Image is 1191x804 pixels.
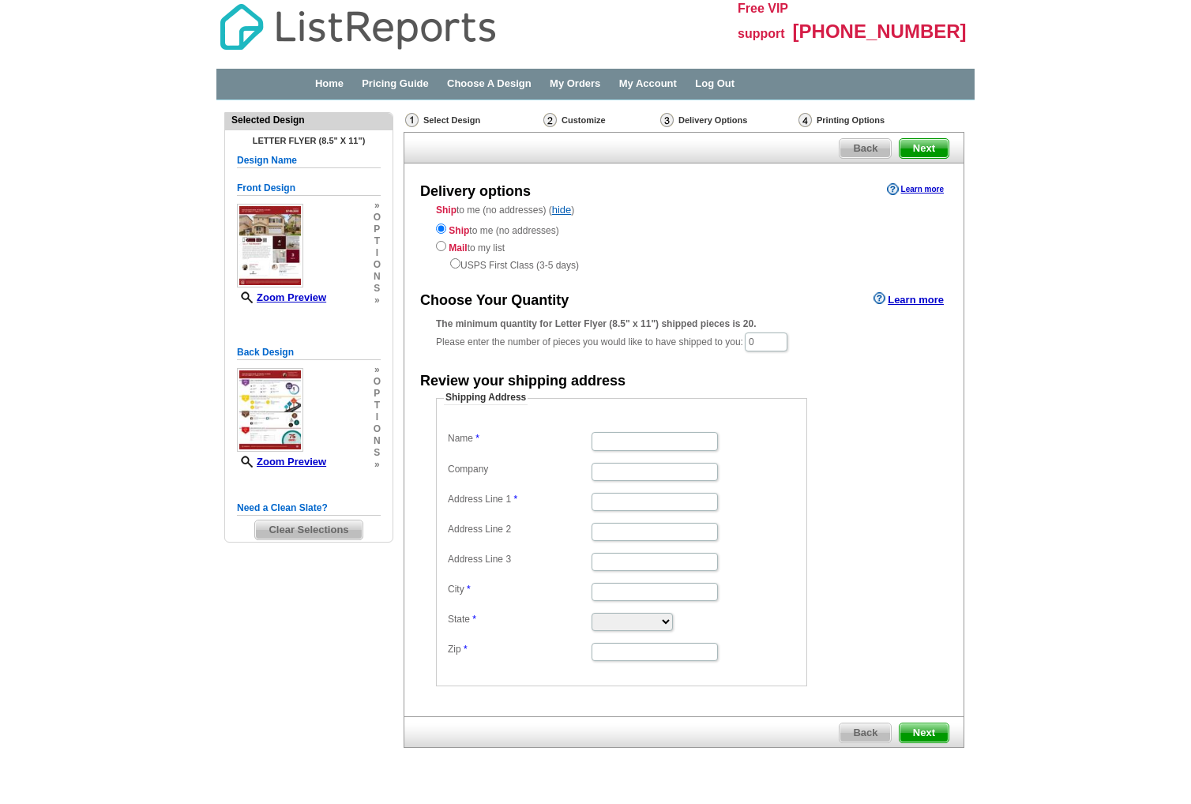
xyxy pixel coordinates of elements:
[436,317,932,331] div: The minimum quantity for Letter Flyer (8.5" x 11") shipped pieces is 20.
[420,182,531,202] div: Delivery options
[374,435,381,447] span: n
[237,368,303,452] img: small-thumb.jpg
[405,113,419,127] img: Select Design
[374,447,381,459] span: s
[449,242,467,254] strong: Mail
[237,136,381,145] h4: Letter Flyer (8.5" x 11")
[619,77,677,89] a: My Account
[660,113,674,127] img: Delivery Options
[374,459,381,471] span: »
[315,77,344,89] a: Home
[374,283,381,295] span: s
[448,493,590,506] label: Address Line 1
[374,376,381,388] span: o
[448,613,590,626] label: State
[839,723,892,743] a: Back
[436,317,932,353] div: Please enter the number of pieces you would like to have shipped to you:
[374,364,381,376] span: »
[237,291,326,303] a: Zoom Preview
[436,205,456,216] strong: Ship
[448,432,590,445] label: Name
[444,391,528,405] legend: Shipping Address
[237,501,381,516] h5: Need a Clean Slate?
[840,723,891,742] span: Back
[404,112,542,132] div: Select Design
[374,235,381,247] span: t
[225,113,393,127] div: Selected Design
[436,220,932,272] div: to me (no addresses) to my list
[448,463,590,476] label: Company
[374,200,381,212] span: »
[237,456,326,468] a: Zoom Preview
[255,520,362,539] span: Clear Selections
[420,371,626,392] div: Review your shipping address
[900,139,949,158] span: Next
[695,77,735,89] a: Log Out
[237,153,381,168] h5: Design Name
[552,204,572,216] a: hide
[798,113,812,127] img: Printing Options & Summary
[436,255,932,272] div: USPS First Class (3-5 days)
[374,388,381,400] span: p
[448,523,590,536] label: Address Line 2
[449,225,469,236] strong: Ship
[374,400,381,411] span: t
[797,112,937,128] div: Printing Options
[374,212,381,224] span: o
[738,2,788,40] span: Free VIP support
[839,138,892,159] a: Back
[374,259,381,271] span: o
[793,21,967,42] span: [PHONE_NUMBER]
[374,423,381,435] span: o
[448,643,590,656] label: Zip
[543,113,557,127] img: Customize
[362,77,429,89] a: Pricing Guide
[874,292,944,305] a: Learn more
[404,203,964,272] div: to me (no addresses) ( )
[374,295,381,306] span: »
[374,247,381,259] span: i
[887,183,944,196] a: Learn more
[374,224,381,235] span: p
[900,723,949,742] span: Next
[237,181,381,196] h5: Front Design
[374,411,381,423] span: i
[420,291,569,311] div: Choose Your Quantity
[840,139,891,158] span: Back
[659,112,797,132] div: Delivery Options
[374,271,381,283] span: n
[237,204,303,287] img: small-thumb.jpg
[448,553,590,566] label: Address Line 3
[237,345,381,360] h5: Back Design
[448,583,590,596] label: City
[550,77,600,89] a: My Orders
[447,77,532,89] a: Choose A Design
[542,112,659,128] div: Customize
